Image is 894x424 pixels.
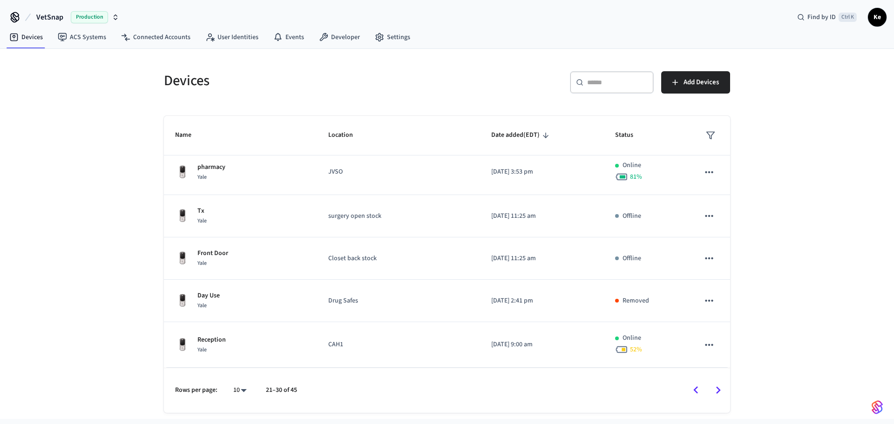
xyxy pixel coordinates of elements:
[367,29,418,46] a: Settings
[491,128,552,142] span: Date added(EDT)
[839,13,857,22] span: Ctrl K
[328,128,365,142] span: Location
[114,29,198,46] a: Connected Accounts
[197,162,225,172] p: pharmacy
[623,211,641,221] p: Offline
[491,211,593,221] p: [DATE] 11:25 am
[790,9,864,26] div: Find by IDCtrl K
[175,385,217,395] p: Rows per page:
[197,173,207,181] span: Yale
[36,12,63,23] span: VetSnap
[491,340,593,350] p: [DATE] 9:00 am
[328,254,469,263] p: Closet back stock
[328,211,469,221] p: surgery open stock
[491,167,593,177] p: [DATE] 3:53 pm
[684,76,719,88] span: Add Devices
[71,11,108,23] span: Production
[197,249,228,258] p: Front Door
[175,128,203,142] span: Name
[197,335,226,345] p: Reception
[50,29,114,46] a: ACS Systems
[175,251,190,266] img: Yale Assure Touchscreen Wifi Smart Lock, Satin Nickel, Front
[868,8,887,27] button: Ke
[197,217,207,225] span: Yale
[197,206,207,216] p: Tx
[491,296,593,306] p: [DATE] 2:41 pm
[685,379,707,401] button: Go to previous page
[175,165,190,180] img: Yale Assure Touchscreen Wifi Smart Lock, Satin Nickel, Front
[615,128,645,142] span: Status
[630,172,642,182] span: 81 %
[197,346,207,354] span: Yale
[266,29,312,46] a: Events
[623,161,641,170] p: Online
[328,296,469,306] p: Drug Safes
[197,291,220,301] p: Day Use
[229,384,251,397] div: 10
[175,209,190,223] img: Yale Assure Touchscreen Wifi Smart Lock, Satin Nickel, Front
[872,400,883,415] img: SeamLogoGradient.69752ec5.svg
[630,345,642,354] span: 52 %
[197,259,207,267] span: Yale
[623,296,649,306] p: Removed
[491,254,593,263] p: [DATE] 11:25 am
[807,13,836,22] span: Find by ID
[707,379,729,401] button: Go to next page
[623,254,641,263] p: Offline
[2,29,50,46] a: Devices
[312,29,367,46] a: Developer
[869,9,886,26] span: Ke
[197,302,207,310] span: Yale
[175,337,190,352] img: Yale Assure Touchscreen Wifi Smart Lock, Satin Nickel, Front
[328,340,469,350] p: CAH1
[623,333,641,343] p: Online
[164,71,441,90] h5: Devices
[661,71,730,94] button: Add Devices
[198,29,266,46] a: User Identities
[266,385,297,395] p: 21–30 of 45
[175,293,190,308] img: Yale Assure Touchscreen Wifi Smart Lock, Satin Nickel, Front
[328,167,469,177] p: JVSO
